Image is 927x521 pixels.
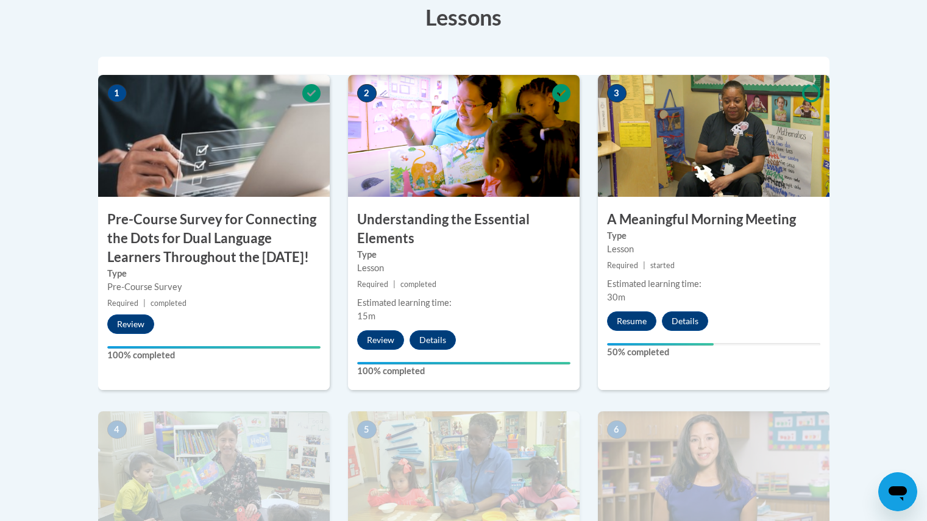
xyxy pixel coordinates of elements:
label: Type [107,267,321,280]
img: Course Image [98,75,330,197]
div: Lesson [357,261,570,275]
span: 5 [357,420,377,439]
span: 1 [107,84,127,102]
h3: A Meaningful Morning Meeting [598,210,829,229]
div: Your progress [607,343,714,346]
label: 100% completed [357,364,570,378]
button: Review [357,330,404,350]
span: | [643,261,645,270]
button: Details [662,311,708,331]
div: Pre-Course Survey [107,280,321,294]
span: 30m [607,292,625,302]
button: Review [107,314,154,334]
h3: Lessons [98,2,829,32]
span: Required [107,299,138,308]
span: 6 [607,420,627,439]
iframe: Button to launch messaging window [878,472,917,511]
label: Type [357,248,570,261]
div: Lesson [607,243,820,256]
label: 100% completed [107,349,321,362]
label: Type [607,229,820,243]
span: Required [607,261,638,270]
button: Resume [607,311,656,331]
span: 15m [357,311,375,321]
span: | [393,280,396,289]
span: completed [151,299,186,308]
img: Course Image [348,75,580,197]
div: Your progress [107,346,321,349]
span: 4 [107,420,127,439]
label: 50% completed [607,346,820,359]
span: completed [400,280,436,289]
span: 3 [607,84,627,102]
span: 2 [357,84,377,102]
h3: Pre-Course Survey for Connecting the Dots for Dual Language Learners Throughout the [DATE]! [98,210,330,266]
span: started [650,261,675,270]
span: | [143,299,146,308]
div: Estimated learning time: [357,296,570,310]
span: Required [357,280,388,289]
h3: Understanding the Essential Elements [348,210,580,248]
div: Estimated learning time: [607,277,820,291]
img: Course Image [598,75,829,197]
button: Details [410,330,456,350]
div: Your progress [357,362,570,364]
